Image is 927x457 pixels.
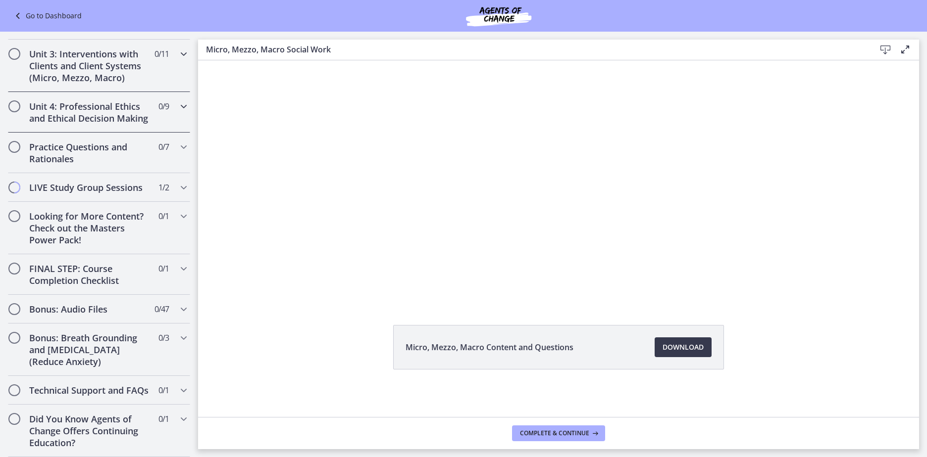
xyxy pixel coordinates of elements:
span: 0 / 47 [154,303,169,315]
span: 0 / 11 [154,48,169,60]
span: Micro, Mezzo, Macro Content and Questions [406,341,573,353]
button: Complete & continue [512,425,605,441]
span: 0 / 9 [158,100,169,112]
span: 1 / 2 [158,182,169,193]
iframe: Video Lesson [198,19,919,302]
h2: LIVE Study Group Sessions [29,182,150,193]
h2: Looking for More Content? Check out the Masters Power Pack! [29,210,150,246]
h2: Did You Know Agents of Change Offers Continuing Education? [29,413,150,449]
span: 0 / 3 [158,332,169,344]
h2: Bonus: Breath Grounding and [MEDICAL_DATA] (Reduce Anxiety) [29,332,150,367]
h2: Bonus: Audio Files [29,303,150,315]
h2: Unit 3: Interventions with Clients and Client Systems (Micro, Mezzo, Macro) [29,48,150,84]
h2: Unit 4: Professional Ethics and Ethical Decision Making [29,100,150,124]
span: Complete & continue [520,429,589,437]
h3: Micro, Mezzo, Macro Social Work [206,44,860,55]
h2: FINAL STEP: Course Completion Checklist [29,263,150,286]
span: 0 / 7 [158,141,169,153]
h2: Technical Support and FAQs [29,384,150,396]
span: 0 / 1 [158,413,169,425]
span: 0 / 1 [158,384,169,396]
a: Download [655,337,712,357]
a: Go to Dashboard [12,10,82,22]
img: Agents of Change [439,4,558,28]
span: 0 / 1 [158,263,169,274]
span: 0 / 1 [158,210,169,222]
span: Download [663,341,704,353]
h2: Practice Questions and Rationales [29,141,150,165]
